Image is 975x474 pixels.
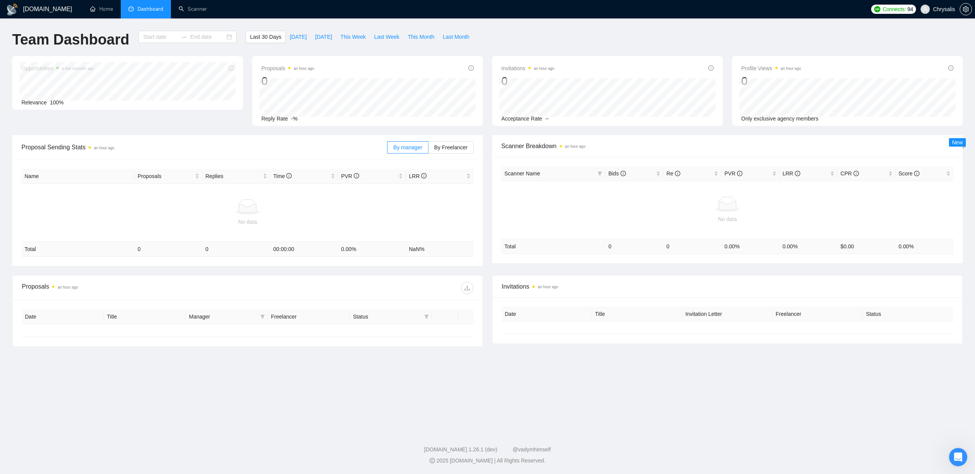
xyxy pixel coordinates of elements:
[874,6,880,12] img: upwork-logo.png
[25,218,471,226] div: No data
[181,34,187,40] span: to
[353,312,421,321] span: Status
[189,312,257,321] span: Manager
[741,74,801,88] div: 0
[863,307,953,322] th: Status
[960,3,972,15] button: setting
[461,285,473,291] span: download
[261,74,314,88] div: 0
[393,144,422,150] span: By manager
[94,146,114,150] time: an hour ago
[682,307,773,322] th: Invitation Letter
[57,285,78,289] time: an hour ago
[545,116,549,122] span: --
[341,173,359,179] span: PVR
[708,65,714,71] span: info-circle
[854,171,859,176] span: info-circle
[468,65,474,71] span: info-circle
[270,242,338,257] td: 00:00:00
[534,66,554,71] time: an hour ago
[6,3,18,16] img: logo
[50,99,64,106] span: 100%
[261,116,288,122] span: Reply Rate
[443,33,469,41] span: Last Month
[181,34,187,40] span: swap-right
[6,457,969,465] div: 2025 [DOMAIN_NAME] | All Rights Reserved.
[261,64,314,73] span: Proposals
[538,285,558,289] time: an hour ago
[408,33,434,41] span: This Month
[268,309,350,324] th: Freelancer
[883,5,906,13] span: Connects:
[461,282,473,294] button: download
[315,33,332,41] span: [DATE]
[250,33,281,41] span: Last 30 Days
[502,282,953,291] span: Invitations
[421,173,427,178] span: info-circle
[592,307,683,322] th: Title
[504,170,540,177] span: Scanner Name
[135,169,202,184] th: Proposals
[596,168,604,179] span: filter
[922,7,928,12] span: user
[202,169,270,184] th: Replies
[128,6,134,12] span: dashboard
[202,242,270,257] td: 0
[409,173,427,179] span: LRR
[90,6,113,12] a: homeHome
[424,446,497,453] a: [DOMAIN_NAME] 1.26.1 (dev)
[21,169,135,184] th: Name
[840,170,858,177] span: CPR
[205,172,261,180] span: Replies
[663,239,721,254] td: 0
[374,33,399,41] span: Last Week
[896,239,954,254] td: 0.00 %
[724,170,742,177] span: PVR
[22,282,248,294] div: Proposals
[608,170,625,177] span: Bids
[290,33,307,41] span: [DATE]
[404,31,438,43] button: This Month
[286,173,292,178] span: info-circle
[286,31,311,43] button: [DATE]
[438,31,473,43] button: Last Month
[135,242,202,257] td: 0
[952,139,963,145] span: New
[354,173,359,178] span: info-circle
[143,33,178,41] input: Start date
[721,239,779,254] td: 0.00 %
[501,74,554,88] div: 0
[273,173,292,179] span: Time
[741,64,801,73] span: Profile Views
[620,171,626,176] span: info-circle
[424,314,429,319] span: filter
[741,116,819,122] span: Only exclusive agency members
[138,172,194,180] span: Proposals
[501,239,605,254] td: Total
[605,239,663,254] td: 0
[138,6,163,12] span: Dashboard
[104,309,186,324] th: Title
[949,448,967,466] iframe: Intercom live chat
[783,170,800,177] span: LRR
[311,31,336,43] button: [DATE]
[666,170,680,177] span: Re
[21,242,135,257] td: Total
[246,31,286,43] button: Last 30 Days
[22,309,104,324] th: Date
[737,171,742,176] span: info-circle
[179,6,207,12] a: searchScanner
[597,171,602,176] span: filter
[948,65,954,71] span: info-circle
[259,311,266,322] span: filter
[773,307,863,322] th: Freelancer
[430,458,435,463] span: copyright
[675,171,680,176] span: info-circle
[260,314,265,319] span: filter
[340,33,366,41] span: This Week
[502,307,592,322] th: Date
[501,141,954,151] span: Scanner Breakdown
[12,31,129,49] h1: Team Dashboard
[795,171,800,176] span: info-circle
[291,116,297,122] span: -%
